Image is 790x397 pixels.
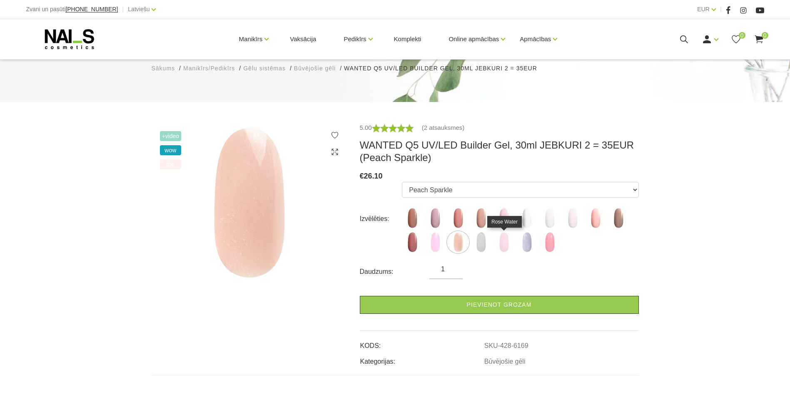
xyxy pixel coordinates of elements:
span: | [720,4,722,15]
span: | [122,4,124,15]
a: Būvējošie gēli [294,64,336,73]
span: Būvējošie gēli [294,65,336,72]
a: [PHONE_NUMBER] [65,6,118,12]
a: Latviešu [128,4,150,14]
td: Kategorijas: [360,351,484,367]
span: wow [160,145,182,155]
span: Sākums [152,65,175,72]
img: ... [471,208,491,228]
div: Zvani un pasūti [26,4,118,15]
a: (2 atsauksmes) [422,123,465,133]
a: Komplekti [387,19,428,59]
span: 0 [762,32,768,39]
span: € [360,172,364,180]
img: ... [448,208,469,228]
span: Gēlu sistēmas [243,65,286,72]
a: Online apmācības [449,22,499,56]
img: ... [448,232,469,253]
img: ... [493,232,514,253]
a: EUR [697,4,710,14]
span: 0 [739,32,745,39]
img: ... [608,208,629,228]
img: ... [516,208,537,228]
td: KODS: [360,335,484,351]
a: 0 [754,34,764,45]
img: ... [402,232,423,253]
span: 5.00 [360,124,372,131]
a: Gēlu sistēmas [243,64,286,73]
img: WANTED Q5 UV/LED Builder Gel, 30ml JEBKURI 2 = 35EUR [152,123,347,283]
img: ... [516,232,537,253]
a: Pedikīrs [344,22,366,56]
img: ... [562,208,583,228]
img: ... [539,208,560,228]
li: WANTED Q5 UV/LED Builder Gel, 30ml JEBKURI 2 = 35EUR [344,64,546,73]
a: Būvējošie gēli [484,358,526,365]
img: ... [425,208,446,228]
a: Manikīrs/Pedikīrs [183,64,235,73]
img: ... [585,208,606,228]
span: +Video [160,131,182,141]
img: ... [539,232,560,253]
span: top [160,159,182,169]
a: Vaksācija [283,19,323,59]
img: ... [402,208,423,228]
a: Apmācības [520,22,551,56]
a: 0 [731,34,741,45]
span: Manikīrs/Pedikīrs [183,65,235,72]
a: Pievienot grozam [360,296,639,314]
img: ... [471,232,491,253]
h3: WANTED Q5 UV/LED Builder Gel, 30ml JEBKURI 2 = 35EUR (Peach Sparkle) [360,139,639,164]
a: Manikīrs [239,22,263,56]
span: 26.10 [364,172,383,180]
img: ... [493,208,514,228]
img: ... [425,232,446,253]
div: Izvēlēties: [360,212,402,226]
a: SKU-428-6169 [484,342,528,350]
a: Sākums [152,64,175,73]
div: Daudzums: [360,265,430,278]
